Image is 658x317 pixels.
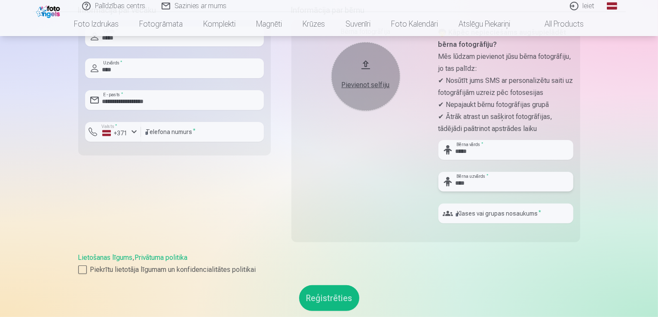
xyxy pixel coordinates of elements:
[449,12,521,36] a: Atslēgu piekariņi
[293,12,336,36] a: Krūzes
[340,80,392,90] div: Pievienot selfiju
[129,12,193,36] a: Fotogrāmata
[64,12,129,36] a: Foto izdrukas
[438,111,573,135] p: ✔ Ātrāk atrast un sašķirot fotogrāfijas, tādējādi paātrinot apstrādes laiku
[99,123,120,130] label: Valsts
[299,285,359,311] button: Reģistrēties
[331,42,400,111] button: Pievienot selfiju
[78,253,133,262] a: Lietošanas līgums
[438,51,573,75] p: Mēs lūdzam pievienot jūsu bērna fotogrāfiju, jo tas palīdz:
[246,12,293,36] a: Magnēti
[438,75,573,99] p: ✔ Nosūtīt jums SMS ar personalizētu saiti uz fotogrāfijām uzreiz pēc fotosesijas
[36,3,62,18] img: /fa1
[381,12,449,36] a: Foto kalendāri
[78,253,580,275] div: ,
[193,12,246,36] a: Komplekti
[85,122,141,142] button: Valsts*+371
[135,253,188,262] a: Privātuma politika
[78,265,580,275] label: Piekrītu lietotāja līgumam un konfidencialitātes politikai
[336,12,381,36] a: Suvenīri
[521,12,594,36] a: All products
[102,129,128,137] div: +371
[438,99,573,111] p: ✔ Nepajaukt bērnu fotogrāfijas grupā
